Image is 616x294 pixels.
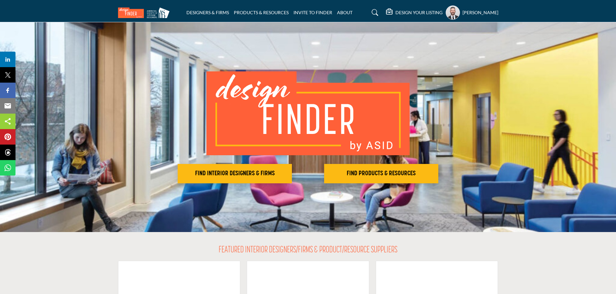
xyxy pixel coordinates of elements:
img: Site Logo [118,7,173,18]
a: Search [365,7,383,18]
div: DESIGN YOUR LISTING [386,9,442,16]
a: ABOUT [337,10,353,15]
img: image [206,71,410,155]
button: FIND PRODUCTS & RESOURCES [324,164,438,183]
h2: FIND PRODUCTS & RESOURCES [326,170,436,177]
h2: FEATURED INTERIOR DESIGNERS/FIRMS & PRODUCT/RESOURCE SUPPLIERS [219,245,397,256]
a: INVITE TO FINDER [293,10,332,15]
h5: DESIGN YOUR LISTING [395,10,442,15]
button: FIND INTERIOR DESIGNERS & FIRMS [178,164,292,183]
h5: [PERSON_NAME] [462,9,498,16]
button: Show hide supplier dropdown [446,5,460,20]
h2: FIND INTERIOR DESIGNERS & FIRMS [180,170,290,177]
a: DESIGNERS & FIRMS [186,10,229,15]
a: PRODUCTS & RESOURCES [234,10,289,15]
